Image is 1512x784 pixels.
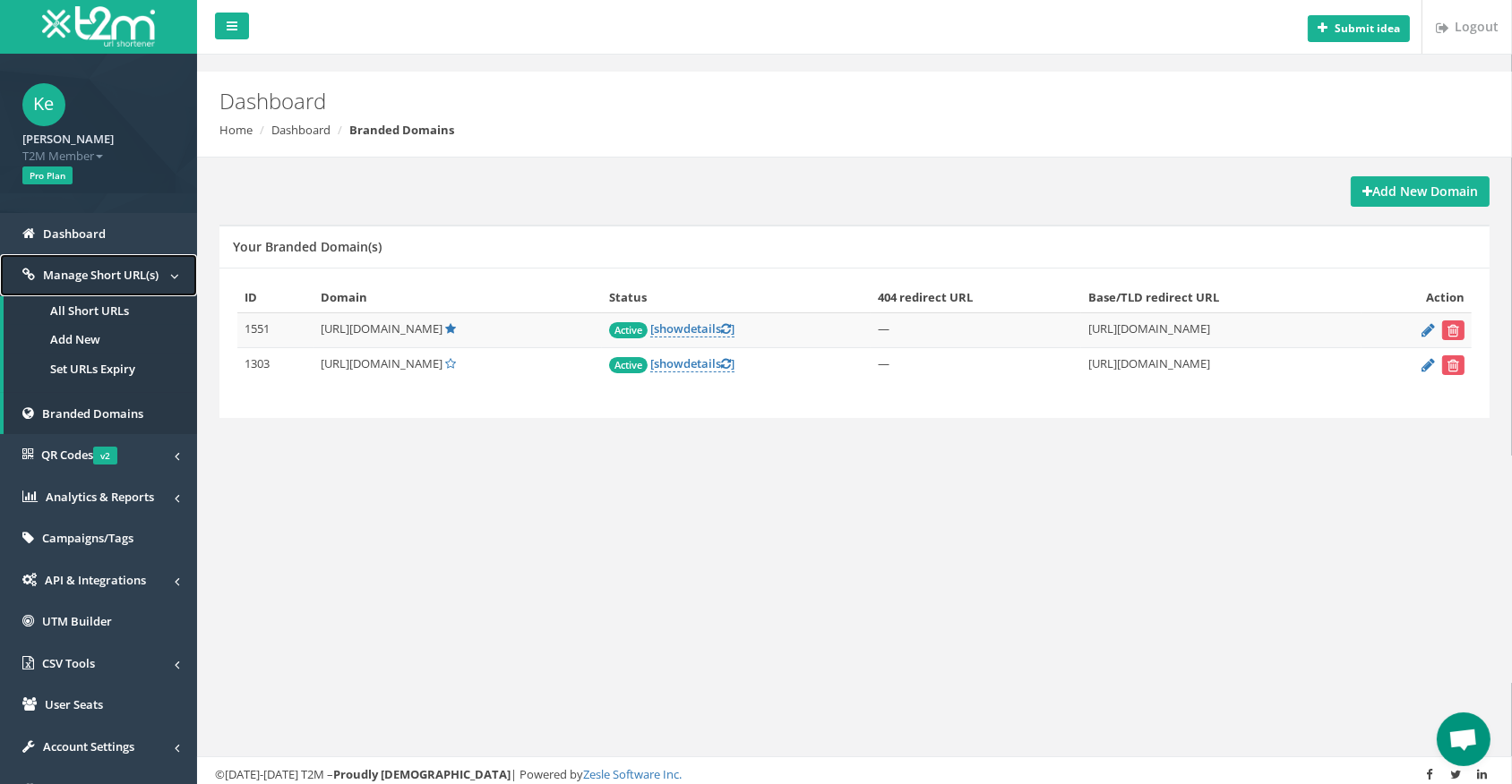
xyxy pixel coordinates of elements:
a: Default [445,320,456,337]
span: QR Codes [41,447,117,463]
a: Dashboard [271,122,331,138]
span: show [654,355,683,371]
th: 404 redirect URL [871,282,1081,313]
span: Dashboard [43,226,106,242]
th: Status [602,282,872,313]
span: [URL][DOMAIN_NAME] [321,355,442,371]
th: ID [237,282,314,313]
span: Branded Domains [42,405,143,422]
span: UTM Builder [42,613,112,629]
span: T2M Member [22,148,175,165]
strong: Proudly [DEMOGRAPHIC_DATA] [333,766,511,782]
h2: Dashboard [219,89,1274,113]
button: Submit idea [1308,15,1410,42]
a: [PERSON_NAME] T2M Member [22,126,175,164]
span: Account Settings [43,738,134,754]
span: show [654,320,683,337]
a: Add New Domain [1351,176,1490,207]
span: API & Integrations [45,572,146,588]
span: Active [609,322,648,338]
a: Zesle Software Inc. [583,766,682,782]
a: [showdetails] [650,355,735,372]
a: Set Default [445,355,456,371]
strong: [PERSON_NAME] [22,131,114,147]
span: User Seats [45,696,103,712]
a: All Short URLs [4,296,197,326]
span: Pro Plan [22,166,73,184]
td: 1303 [237,348,314,383]
span: Campaigns/Tags [42,530,133,546]
span: [URL][DOMAIN_NAME] [321,320,442,337]
a: Home [219,122,253,138]
a: [showdetails] [650,320,735,337]
strong: Add New Domain [1362,183,1478,200]
td: — [871,348,1081,383]
td: [URL][DOMAIN_NAME] [1081,313,1361,348]
th: Action [1362,282,1472,313]
th: Base/TLD redirect URL [1081,282,1361,313]
b: Submit idea [1335,21,1400,36]
a: Add New [4,325,197,354]
div: ©[DATE]-[DATE] T2M – | Powered by [215,766,1494,783]
span: Analytics & Reports [46,489,154,505]
a: Open chat [1437,712,1491,766]
td: [URL][DOMAIN_NAME] [1081,348,1361,383]
th: Domain [314,282,602,313]
span: Ke [22,83,65,126]
span: v2 [93,447,117,464]
span: CSV Tools [42,655,95,671]
a: Set URLs Expiry [4,354,197,384]
td: 1551 [237,313,314,348]
img: T2M [42,6,155,47]
td: — [871,313,1081,348]
h5: Your Branded Domain(s) [233,240,382,253]
strong: Branded Domains [349,122,454,138]
span: Manage Short URL(s) [43,267,159,283]
span: Active [609,357,648,373]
